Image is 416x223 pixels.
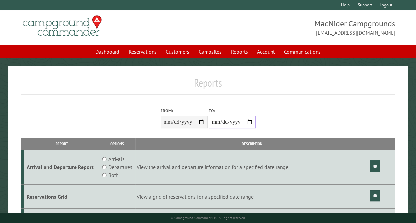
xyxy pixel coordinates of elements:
td: Arrival and Departure Report [24,150,99,185]
a: Customers [162,45,193,58]
a: Account [253,45,279,58]
span: MacNider Campgrounds [EMAIL_ADDRESS][DOMAIN_NAME] [208,18,395,37]
th: Description [135,138,369,150]
label: Both [108,171,118,179]
img: Campground Commander [21,13,104,39]
td: Reservations Grid [24,185,99,209]
small: © Campground Commander LLC. All rights reserved. [171,216,246,220]
a: Reservations [125,45,161,58]
a: Dashboard [91,45,123,58]
td: View a grid of reservations for a specified date range [135,185,369,209]
a: Reports [227,45,252,58]
td: View the arrival and departure information for a specified date range [135,150,369,185]
th: Options [99,138,135,150]
label: From: [161,108,208,114]
a: Campsites [195,45,226,58]
a: Communications [280,45,325,58]
h1: Reports [21,76,395,95]
label: To: [209,108,256,114]
label: Arrivals [108,155,125,163]
th: Report [24,138,99,150]
label: Departures [108,163,132,171]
